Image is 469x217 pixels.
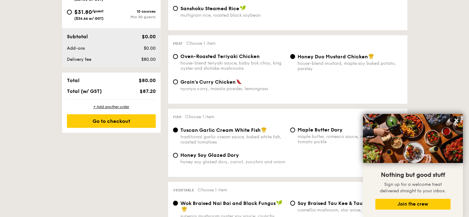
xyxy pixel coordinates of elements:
[143,46,155,51] span: $0.00
[111,9,156,14] div: 10 courses
[180,13,285,18] div: multigrain rice, roasted black soybean
[139,88,155,94] span: $87.20
[298,61,402,71] div: house-blend mustard, maple soy baked potato, parsley
[198,187,227,193] span: Choose 1 item
[67,10,72,15] input: $31.80/guest($34.66 w/ GST)10 coursesMin 30 guests
[298,207,402,213] div: camellia mushroom, star anise, [PERSON_NAME]
[142,34,155,40] span: $0.00
[67,104,156,109] div: + Add another order
[368,53,374,59] img: icon-chef-hat.a58ddaea.svg
[67,46,85,51] span: Add-ons
[451,115,461,125] button: Close
[180,200,276,206] span: Wok Braised Nai Bai and Black Fungus
[180,53,260,59] span: Oven-Roasted Teriyaki Chicken
[173,41,183,46] span: Meat
[375,199,450,210] button: Join the crew
[298,134,402,144] div: maple butter, romesco sauce, raisin, cherry tomato pickle
[180,79,236,85] span: Grain's Curry Chicken
[180,159,285,165] div: honey soy glazed dory, carrot, zucchini and onion
[180,6,239,11] span: Sanshoku Steamed Rice
[363,114,463,163] img: DSC07876-Edit02-Large.jpeg
[138,77,155,83] span: $80.00
[173,115,181,119] span: Fish
[290,127,295,132] input: Maple Butter Dorymaple butter, romesco sauce, raisin, cherry tomato pickle
[298,54,368,60] span: Honey Duo Mustard Chicken
[240,5,246,11] img: icon-vegan.f8ff3823.svg
[186,41,216,46] span: Choose 1 item
[173,127,178,132] input: Tuscan Garlic Cream White Fishtraditional garlic cream sauce, baked white fish, roasted tomatoes
[173,79,178,84] input: Grain's Curry Chickennyonya curry, masala powder, lemongrass
[180,134,285,145] div: traditional garlic cream sauce, baked white fish, roasted tomatoes
[290,201,295,206] input: ⁠Soy Braised Tau Kee & Tau Pokcamellia mushroom, star anise, [PERSON_NAME]
[173,153,178,158] input: Honey Soy Glazed Doryhoney soy glazed dory, carrot, zucchini and onion
[180,152,239,158] span: Honey Soy Glazed Dory
[276,200,282,206] img: icon-vegan.f8ff3823.svg
[173,54,178,59] input: Oven-Roasted Teriyaki Chickenhouse-blend teriyaki sauce, baby bok choy, king oyster and shiitake ...
[180,86,285,91] div: nyonya curry, masala powder, lemongrass
[173,6,178,11] input: Sanshoku Steamed Ricemultigrain rice, roasted black soybean
[381,171,445,179] span: Nothing but good stuff
[67,88,102,94] span: Total (w/ GST)
[180,127,261,133] span: Tuscan Garlic Cream White Fish
[67,77,80,83] span: Total
[236,79,242,84] img: icon-spicy.37a8142b.svg
[74,9,92,15] span: $31.80
[180,61,285,71] div: house-blend teriyaki sauce, baby bok choy, king oyster and shiitake mushrooms
[298,127,343,133] span: Maple Butter Dory
[173,188,194,192] span: Vegetable
[74,16,104,21] span: ($34.66 w/ GST)
[182,206,187,212] img: icon-chef-hat.a58ddaea.svg
[67,114,156,128] div: Go to checkout
[185,114,214,119] span: Choose 1 item
[298,200,373,206] span: ⁠Soy Braised Tau Kee & Tau Pok
[111,15,156,19] div: Min 30 guests
[380,182,446,194] span: Sign up for a welcome treat delivered straight to your inbox.
[67,34,88,40] span: Subtotal
[141,57,155,62] span: $80.00
[290,54,295,59] input: Honey Duo Mustard Chickenhouse-blend mustard, maple soy baked potato, parsley
[173,201,178,206] input: Wok Braised Nai Bai and Black Fungussuperior mushroom oyster soy sauce, crunchy black fungus, poa...
[261,127,267,132] img: icon-chef-hat.a58ddaea.svg
[67,57,91,62] span: Delivery fee
[92,9,104,13] span: /guest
